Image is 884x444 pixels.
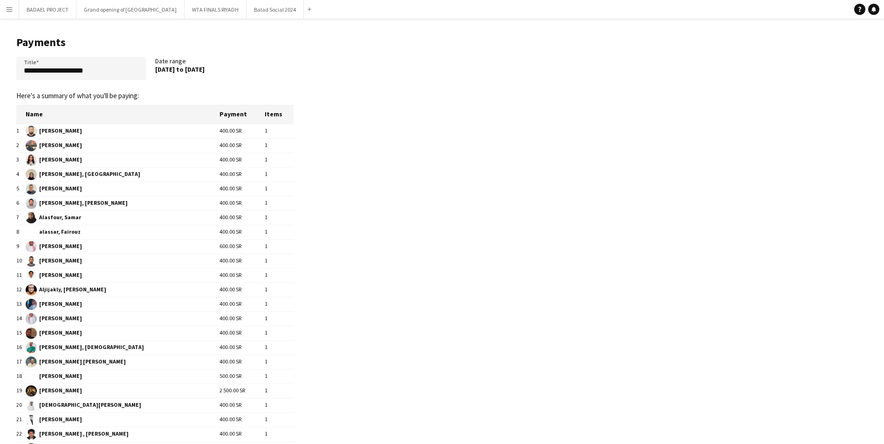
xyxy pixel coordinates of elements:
[265,369,294,383] td: 1
[26,328,219,339] span: [PERSON_NAME]
[16,412,26,427] td: 21
[265,383,294,398] td: 1
[16,268,26,283] td: 11
[19,0,76,19] button: BADAEL PROJECT
[265,124,294,138] td: 1
[26,342,219,353] span: [PERSON_NAME], [DEMOGRAPHIC_DATA]
[219,210,265,225] td: 400.00 SR
[26,414,219,425] span: [PERSON_NAME]
[26,212,219,223] span: Alasfour, Samar
[219,182,265,196] td: 400.00 SR
[26,140,219,151] span: [PERSON_NAME]
[16,355,26,369] td: 17
[16,398,26,412] td: 20
[16,196,26,210] td: 6
[16,92,294,100] p: Here's a summary of what you'll be paying:
[219,326,265,340] td: 400.00 SR
[26,400,219,411] span: [DEMOGRAPHIC_DATA][PERSON_NAME]
[76,0,185,19] button: Grand opening of [GEOGRAPHIC_DATA]
[16,138,26,153] td: 2
[219,340,265,355] td: 400.00 SR
[219,283,265,297] td: 400.00 SR
[219,311,265,326] td: 400.00 SR
[26,284,219,296] span: Aljijakly, [PERSON_NAME]
[219,383,265,398] td: 2 500.00 SR
[26,126,219,137] span: [PERSON_NAME]
[219,297,265,311] td: 400.00 SR
[26,256,219,267] span: [PERSON_NAME]
[16,383,26,398] td: 19
[265,398,294,412] td: 1
[219,167,265,182] td: 400.00 SR
[219,398,265,412] td: 400.00 SR
[219,138,265,153] td: 400.00 SR
[219,124,265,138] td: 400.00 SR
[219,355,265,369] td: 400.00 SR
[26,183,219,195] span: [PERSON_NAME]
[265,196,294,210] td: 1
[265,311,294,326] td: 1
[26,357,219,368] span: [PERSON_NAME] [PERSON_NAME]
[16,153,26,167] td: 3
[247,0,304,19] button: Balad Social 2024
[26,313,219,324] span: [PERSON_NAME]
[26,169,219,180] span: [PERSON_NAME], [GEOGRAPHIC_DATA]
[26,155,219,166] span: [PERSON_NAME]
[219,369,265,383] td: 500.00 SR
[16,326,26,340] td: 15
[26,241,219,252] span: [PERSON_NAME]
[219,412,265,427] td: 400.00 SR
[26,270,219,281] span: [PERSON_NAME]
[16,210,26,225] td: 7
[219,153,265,167] td: 400.00 SR
[265,340,294,355] td: 1
[26,227,219,238] span: alassar, Fairouz
[265,254,294,268] td: 1
[265,138,294,153] td: 1
[265,283,294,297] td: 1
[219,239,265,254] td: 600.00 SR
[16,239,26,254] td: 9
[16,427,26,441] td: 22
[219,196,265,210] td: 400.00 SR
[265,326,294,340] td: 1
[265,105,294,124] th: Items
[265,182,294,196] td: 1
[26,385,219,397] span: [PERSON_NAME]
[265,167,294,182] td: 1
[16,283,26,297] td: 12
[16,369,26,383] td: 18
[16,340,26,355] td: 16
[265,225,294,239] td: 1
[185,0,247,19] button: WTA FINALS RIYADH
[265,355,294,369] td: 1
[265,412,294,427] td: 1
[265,210,294,225] td: 1
[265,153,294,167] td: 1
[16,311,26,326] td: 14
[219,225,265,239] td: 400.00 SR
[26,299,219,310] span: [PERSON_NAME]
[16,124,26,138] td: 1
[265,239,294,254] td: 1
[26,105,219,124] th: Name
[16,225,26,239] td: 8
[219,268,265,283] td: 400.00 SR
[219,254,265,268] td: 400.00 SR
[26,198,219,209] span: [PERSON_NAME], [PERSON_NAME]
[265,268,294,283] td: 1
[26,371,219,382] span: [PERSON_NAME]
[155,65,285,74] div: [DATE] to [DATE]
[16,254,26,268] td: 10
[16,35,294,49] h1: Payments
[155,57,294,84] div: Date range
[219,105,265,124] th: Payment
[16,297,26,311] td: 13
[26,429,219,440] span: [PERSON_NAME] , [PERSON_NAME]
[219,427,265,441] td: 400.00 SR
[16,182,26,196] td: 5
[265,427,294,441] td: 1
[265,297,294,311] td: 1
[16,167,26,182] td: 4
